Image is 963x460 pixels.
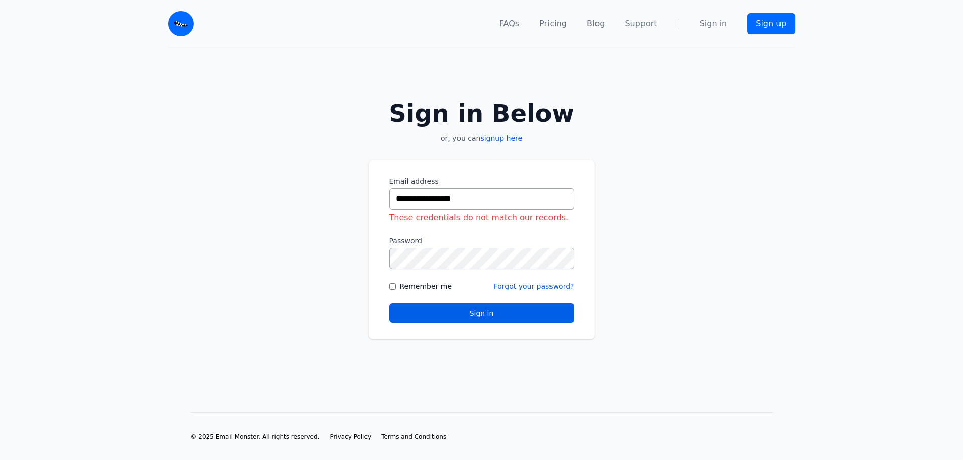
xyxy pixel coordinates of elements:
a: Privacy Policy [330,433,371,441]
a: signup here [480,134,522,142]
label: Email address [389,176,574,186]
a: Sign in [700,18,727,30]
a: FAQs [499,18,519,30]
a: Terms and Conditions [381,433,446,441]
li: © 2025 Email Monster. All rights reserved. [191,433,320,441]
a: Forgot your password? [494,282,574,290]
a: Sign up [747,13,795,34]
button: Sign in [389,303,574,323]
img: Email Monster [168,11,194,36]
a: Blog [587,18,605,30]
div: These credentials do not match our records. [389,212,574,224]
a: Support [625,18,657,30]
span: Terms and Conditions [381,433,446,440]
h2: Sign in Below [369,101,595,125]
a: Pricing [539,18,567,30]
label: Password [389,236,574,246]
p: or, you can [369,133,595,143]
span: Privacy Policy [330,433,371,440]
label: Remember me [400,281,452,291]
